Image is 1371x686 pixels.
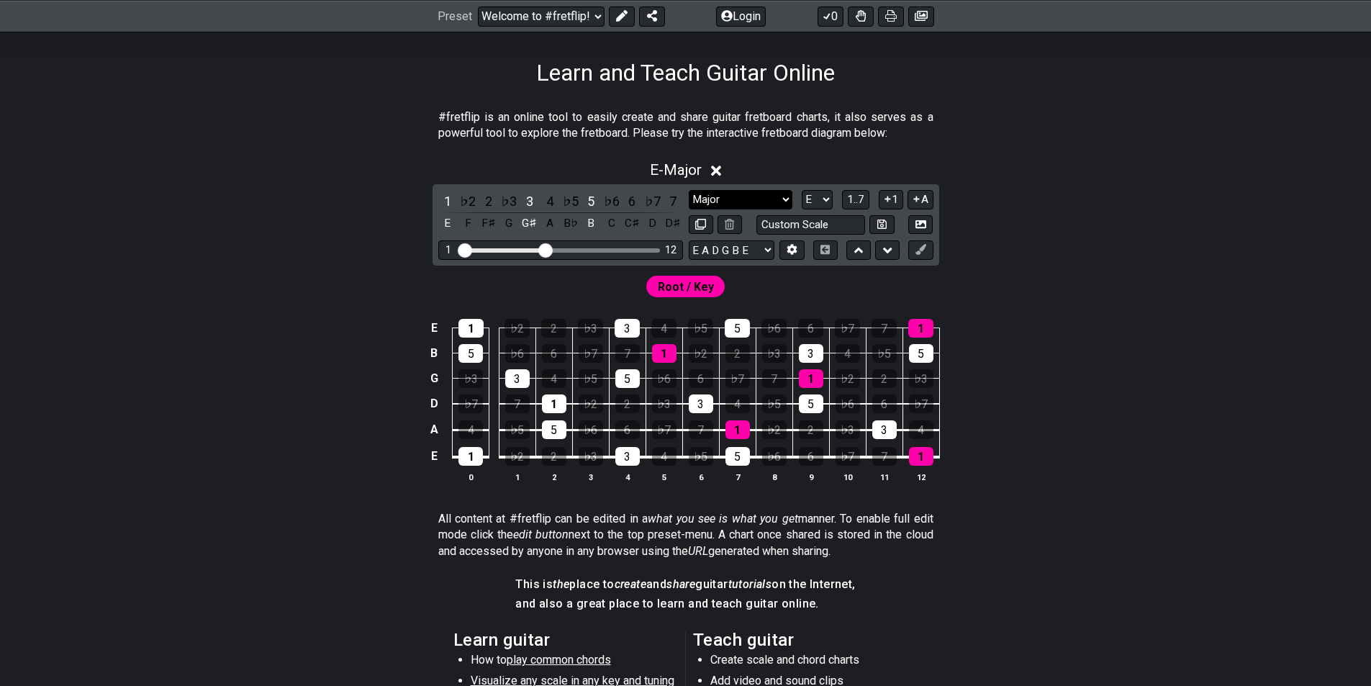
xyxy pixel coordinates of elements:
[689,240,774,260] select: Tuning
[615,577,646,591] em: create
[615,420,640,439] div: 6
[779,240,804,260] button: Edit Tuning
[540,191,559,211] div: toggle scale degree
[553,577,569,591] em: the
[639,6,665,26] button: Share Preset
[762,447,787,466] div: ♭6
[499,191,518,211] div: toggle scale degree
[615,447,640,466] div: 3
[872,394,897,413] div: 6
[836,447,860,466] div: ♭7
[425,366,443,391] td: G
[602,214,621,233] div: toggle pitch class
[561,191,580,211] div: toggle scale degree
[572,469,609,484] th: 3
[648,512,798,525] em: what you see is what you get
[438,109,933,142] p: #fretflip is an online tool to easily create and share guitar fretboard charts, it also serves as...
[652,420,677,439] div: ♭7
[643,214,662,233] div: toggle pitch class
[818,6,843,26] button: 0
[652,447,677,466] div: 4
[643,191,662,211] div: toggle scale degree
[505,369,530,388] div: 3
[908,319,933,338] div: 1
[878,6,904,26] button: Print
[646,469,682,484] th: 5
[579,369,603,388] div: ♭5
[762,420,787,439] div: ♭2
[908,6,934,26] button: Create image
[425,340,443,366] td: B
[872,420,897,439] div: 3
[879,190,903,209] button: 1
[682,469,719,484] th: 6
[725,319,750,338] div: 5
[499,469,535,484] th: 1
[872,344,897,363] div: ♭5
[756,469,792,484] th: 8
[875,240,900,260] button: Move down
[902,469,939,484] th: 12
[836,420,860,439] div: ♭3
[615,394,640,413] div: 2
[725,447,750,466] div: 5
[542,394,566,413] div: 1
[652,394,677,413] div: ♭3
[666,577,695,591] em: share
[425,417,443,443] td: A
[658,276,714,297] span: First enable full edit mode to edit
[582,191,600,211] div: toggle scale degree
[836,369,860,388] div: ♭2
[836,394,860,413] div: ♭6
[425,443,443,470] td: E
[578,319,603,338] div: ♭3
[623,214,641,233] div: toggle pitch class
[665,244,677,256] div: 12
[762,344,787,363] div: ♭3
[520,214,539,233] div: toggle pitch class
[540,214,559,233] div: toggle pitch class
[445,244,451,256] div: 1
[829,469,866,484] th: 10
[542,344,566,363] div: 6
[693,632,918,648] h2: Teach guitar
[872,369,897,388] div: 2
[471,652,676,672] li: How to
[542,447,566,466] div: 2
[664,214,682,233] div: toggle pitch class
[909,447,933,466] div: 1
[650,161,702,179] span: E - Major
[652,369,677,388] div: ♭6
[719,469,756,484] th: 7
[504,319,530,338] div: ♭2
[799,447,823,466] div: 6
[541,319,566,338] div: 2
[802,190,833,209] select: Tonic/Root
[458,447,483,466] div: 1
[458,394,483,413] div: ♭7
[909,420,933,439] div: 4
[689,344,713,363] div: ♭2
[799,369,823,388] div: 1
[515,577,855,592] h4: This is place to and guitar on the Internet,
[689,447,713,466] div: ♭5
[725,420,750,439] div: 1
[582,214,600,233] div: toggle pitch class
[458,420,483,439] div: 4
[716,6,766,26] button: Login
[848,6,874,26] button: Toggle Dexterity for all fretkits
[438,511,933,559] p: All content at #fretflip can be edited in a manner. To enable full edit mode click the next to th...
[689,420,713,439] div: 7
[561,214,580,233] div: toggle pitch class
[535,469,572,484] th: 2
[689,215,713,235] button: Copy
[725,369,750,388] div: ♭7
[872,447,897,466] div: 7
[609,469,646,484] th: 4
[438,214,457,233] div: toggle pitch class
[847,193,864,206] span: 1..7
[688,319,713,338] div: ♭5
[458,214,477,233] div: toggle pitch class
[689,190,792,209] select: Scale
[842,190,869,209] button: 1..7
